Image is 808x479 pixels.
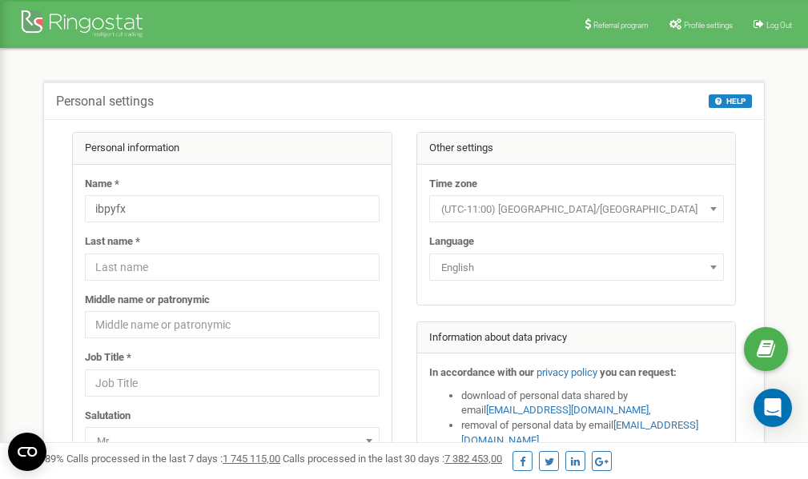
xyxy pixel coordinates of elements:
[73,133,392,165] div: Personal information
[435,257,718,279] span: English
[429,177,477,192] label: Time zone
[709,94,752,108] button: HELP
[85,409,131,424] label: Salutation
[85,311,380,338] input: Middle name or patronymic
[444,453,502,465] u: 7 382 453,00
[429,234,474,249] label: Language
[283,453,502,465] span: Calls processed in the last 30 days :
[486,404,649,416] a: [EMAIL_ADDRESS][DOMAIN_NAME]
[429,195,724,222] span: (UTC-11:00) Pacific/Midway
[56,94,154,109] h5: Personal settings
[461,418,724,448] li: removal of personal data by email ,
[417,133,736,165] div: Other settings
[85,234,140,249] label: Last name *
[766,21,792,30] span: Log Out
[417,322,736,354] div: Information about data privacy
[223,453,280,465] u: 1 745 115,00
[85,177,119,192] label: Name *
[754,389,792,427] div: Open Intercom Messenger
[429,253,724,281] span: English
[8,433,46,471] button: Open CMP widget
[85,369,380,397] input: Job Title
[593,21,649,30] span: Referral program
[435,198,718,221] span: (UTC-11:00) Pacific/Midway
[85,293,210,308] label: Middle name or patronymic
[85,427,380,454] span: Mr.
[85,350,131,365] label: Job Title *
[429,366,534,378] strong: In accordance with our
[66,453,280,465] span: Calls processed in the last 7 days :
[600,366,677,378] strong: you can request:
[537,366,597,378] a: privacy policy
[684,21,733,30] span: Profile settings
[85,253,380,281] input: Last name
[85,195,380,222] input: Name
[461,389,724,418] li: download of personal data shared by email ,
[90,430,374,453] span: Mr.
